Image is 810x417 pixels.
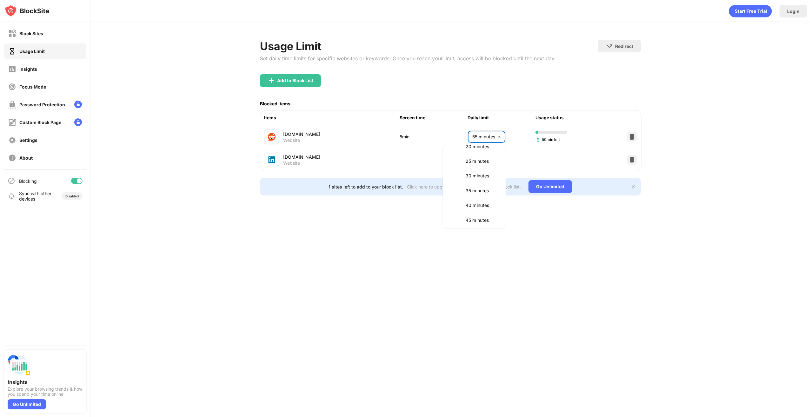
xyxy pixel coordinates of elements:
[466,202,498,209] p: 40 minutes
[466,187,498,194] p: 35 minutes
[466,143,498,150] p: 20 minutes
[466,217,498,224] p: 45 minutes
[466,172,498,179] p: 30 minutes
[466,158,498,165] p: 25 minutes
